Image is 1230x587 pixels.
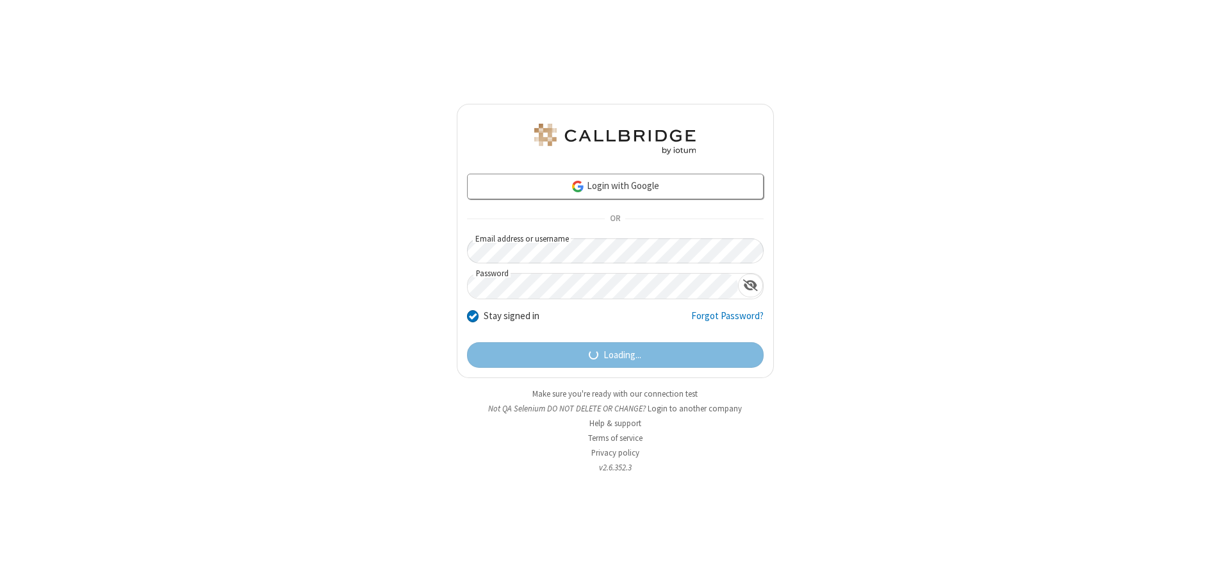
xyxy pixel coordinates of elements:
a: Make sure you're ready with our connection test [532,388,698,399]
img: google-icon.png [571,179,585,194]
li: v2.6.352.3 [457,461,774,474]
button: Loading... [467,342,764,368]
button: Login to another company [648,402,742,415]
iframe: Chat [1198,554,1220,578]
li: Not QA Selenium DO NOT DELETE OR CHANGE? [457,402,774,415]
label: Stay signed in [484,309,539,324]
a: Terms of service [588,433,643,443]
a: Privacy policy [591,447,639,458]
span: OR [605,210,625,228]
img: QA Selenium DO NOT DELETE OR CHANGE [532,124,698,154]
input: Password [468,274,738,299]
a: Login with Google [467,174,764,199]
div: Show password [738,274,763,297]
a: Help & support [589,418,641,429]
span: Loading... [603,348,641,363]
input: Email address or username [467,238,764,263]
a: Forgot Password? [691,309,764,333]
